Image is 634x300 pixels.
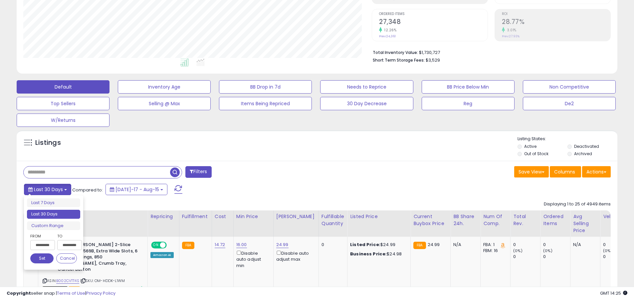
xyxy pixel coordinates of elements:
div: 0 [513,254,540,260]
li: Last 7 Days [27,198,80,207]
div: Num of Comp. [483,213,508,227]
span: FBA [69,286,80,292]
button: 30 Day Decrease [320,97,413,110]
small: FBA [182,242,194,249]
div: Displaying 1 to 25 of 4949 items [544,201,611,207]
label: Out of Stock [524,151,548,156]
span: 24.99 [428,241,440,248]
button: Last 30 Days [24,184,71,195]
button: Non Competitive [523,80,616,94]
div: $24.99 [350,242,405,248]
a: 14.72 [215,241,225,248]
span: [DATE]-17 - Aug-15 [115,186,159,193]
b: Total Inventory Value: [373,50,418,55]
button: [DATE]-17 - Aug-15 [106,184,167,195]
span: ON [152,242,160,248]
button: W/Returns [17,114,109,127]
div: 0 [513,242,540,248]
div: $24.98 [350,251,405,257]
b: Business Price: [350,251,387,257]
button: Default [17,80,109,94]
small: Prev: 24,361 [379,34,396,38]
button: Actions [582,166,611,177]
button: De2 [523,97,616,110]
div: Cost [215,213,231,220]
button: Cancel [56,253,77,263]
div: BB Share 24h. [453,213,478,227]
a: Privacy Policy [86,290,115,296]
label: Archived [574,151,592,156]
span: 2025-09-15 14:25 GMT [600,290,627,296]
label: To [57,233,77,239]
div: N/A [573,242,595,248]
a: 16.00 [236,241,247,248]
div: Min Price [236,213,271,220]
small: 3.01% [505,28,517,33]
div: FBA: 1 [483,242,505,248]
div: Fulfillable Quantity [321,213,344,227]
div: Velocity [603,213,627,220]
strong: Copyright [7,290,31,296]
span: All listings that are currently out of stock and unavailable for purchase on Amazon [43,286,68,292]
div: Ordered Items [543,213,567,227]
div: Title [41,213,145,220]
div: Fulfillment [182,213,209,220]
span: ROI [502,12,610,16]
button: Top Sellers [17,97,109,110]
div: Disable auto adjust min [236,249,268,269]
div: Listed Price [350,213,408,220]
span: Ordered Items [379,12,488,16]
small: FBA [413,242,426,249]
small: Prev: 27.93% [502,34,520,38]
b: BLACK+[PERSON_NAME] 2-Slice Toaster, T2569B, Extra Wide Slots, 6 Shade Settings, 850 [PERSON_NAME... [58,242,138,274]
b: Listed Price: [350,241,380,248]
li: Custom Range [27,221,80,230]
span: Columns [554,168,575,175]
a: Terms of Use [57,290,85,296]
li: $1,730,727 [373,48,606,56]
button: Reg [422,97,515,110]
small: (0%) [603,248,612,253]
button: Columns [550,166,581,177]
button: BB Drop in 7d [219,80,312,94]
span: OFF [166,242,176,248]
div: Total Rev. [513,213,537,227]
h2: 28.77% [502,18,610,27]
div: 0 [543,254,570,260]
div: seller snap | | [7,290,115,297]
div: 0 [321,242,342,248]
li: Last 30 Days [27,210,80,219]
span: | SKU: OM-HDDK-L1WM [80,278,125,283]
small: 12.26% [382,28,396,33]
a: B002CVTT4S [56,278,79,284]
button: Selling @ Max [118,97,211,110]
div: Amazon AI [150,252,174,258]
h2: 27,348 [379,18,488,27]
button: Filters [185,166,211,178]
button: Inventory Age [118,80,211,94]
button: Needs to Reprice [320,80,413,94]
span: Last 30 Days [34,186,63,193]
button: Save View [514,166,549,177]
div: 0 [603,242,630,248]
label: Active [524,144,536,149]
div: 0 [603,254,630,260]
div: FBM: 16 [483,248,505,254]
button: BB Price Below Min [422,80,515,94]
div: Repricing [150,213,176,220]
small: (0%) [513,248,523,253]
p: Listing States: [518,136,617,142]
div: Avg Selling Price [573,213,597,234]
div: Current Buybox Price [413,213,448,227]
div: Disable auto adjust max [276,249,314,262]
label: Deactivated [574,144,599,149]
small: (0%) [543,248,552,253]
button: Items Being Repriced [219,97,312,110]
div: 0 [543,242,570,248]
b: Short Term Storage Fees: [373,57,425,63]
button: Set [30,253,54,263]
a: 24.99 [276,241,289,248]
label: From [30,233,54,239]
h5: Listings [35,138,61,148]
span: $3,529 [426,57,440,63]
